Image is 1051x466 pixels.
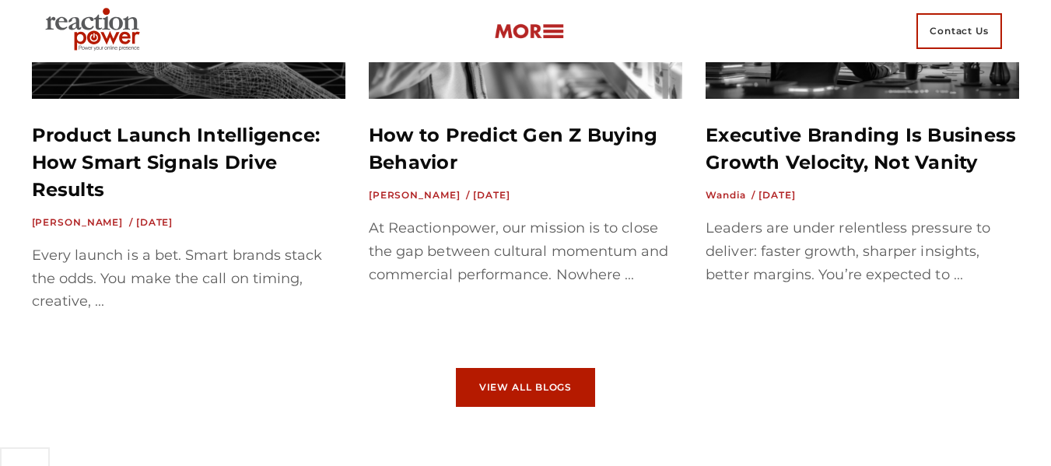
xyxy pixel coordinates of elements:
[456,368,596,407] a: View All Blogs
[479,383,573,392] span: View All Blogs
[369,189,470,201] a: [PERSON_NAME] /
[494,23,564,40] img: more-btn.png
[32,244,345,314] div: Every launch is a bet. Smart brands stack the odds. You make the call on timing, creative, ...
[136,216,173,228] time: [DATE]
[369,217,682,286] div: At Reactionpower, our mission is to close the gap between cultural momentum and commercial perfor...
[916,13,1002,49] span: Contact Us
[706,124,1016,173] a: Executive Branding Is Business Growth Velocity, Not Vanity
[758,189,795,201] time: [DATE]
[473,189,510,201] time: [DATE]
[32,216,133,228] a: [PERSON_NAME] /
[369,124,657,173] a: How to Predict Gen Z Buying Behavior
[32,124,321,201] a: Product Launch Intelligence: How Smart Signals Drive Results
[39,3,152,59] img: Executive Branding | Personal Branding Agency
[706,189,755,201] a: Wandia /
[706,217,1019,286] div: Leaders are under relentless pressure to deliver: faster growth, sharper insights, better margins...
